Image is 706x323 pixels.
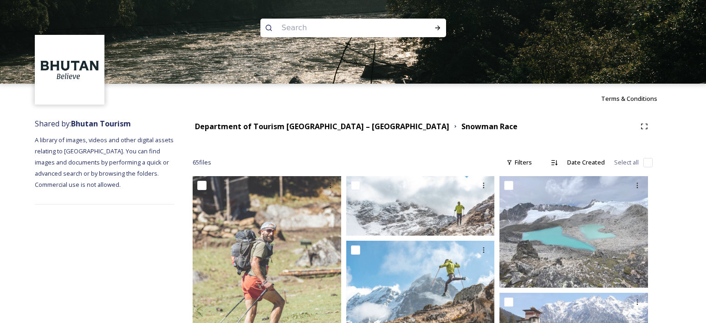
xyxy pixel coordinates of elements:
[346,176,495,236] img: Snowman Race41.jpg
[277,18,404,38] input: Search
[499,176,648,288] img: Snowman Race35.jpg
[35,119,131,129] span: Shared by:
[601,93,671,104] a: Terms & Conditions
[601,94,657,103] span: Terms & Conditions
[71,119,131,129] strong: Bhutan Tourism
[193,158,211,167] span: 65 file s
[195,121,449,132] strong: Department of Tourism [GEOGRAPHIC_DATA] – [GEOGRAPHIC_DATA]
[614,158,639,167] span: Select all
[461,121,518,132] strong: Snowman Race
[563,153,609,171] div: Date Created
[502,153,537,171] div: Filters
[36,36,104,104] img: BT_Logo_BB_Lockup_CMYK_High%2520Res.jpg
[35,136,175,189] span: A library of images, videos and other digital assets relating to [GEOGRAPHIC_DATA]. You can find ...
